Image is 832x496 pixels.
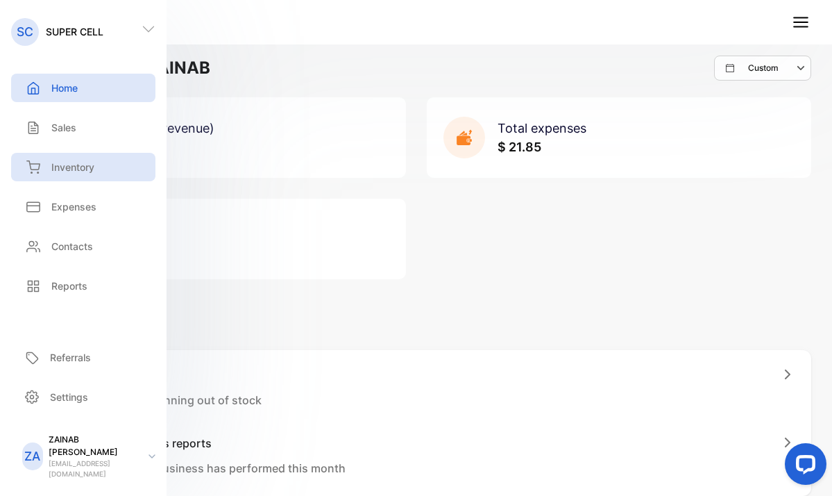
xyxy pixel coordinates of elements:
p: Referrals [50,350,91,365]
p: Settings [50,390,88,404]
h1: Restock item [80,367,262,383]
p: SUPER CELL [46,24,103,39]
p: See how your business has performed this month [80,460,346,477]
p: Expenses [51,199,96,214]
p: Reports [51,279,87,293]
p: To-do [21,321,811,338]
iframe: LiveChat chat widget [774,438,832,496]
h1: Review business reports [80,435,346,452]
p: SC [17,23,33,41]
p: ZA [24,447,40,465]
p: Custom [748,62,779,74]
button: Custom [714,56,811,81]
span: $ 21.85 [498,140,541,154]
p: ZAINAB [PERSON_NAME] [49,433,137,458]
p: 112 items are running out of stock [80,392,262,408]
p: [EMAIL_ADDRESS][DOMAIN_NAME] [49,458,137,479]
p: Sales [51,120,76,135]
span: Total expenses [498,121,586,135]
p: Contacts [51,239,93,254]
p: Inventory [51,160,94,174]
p: Home [51,81,78,95]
